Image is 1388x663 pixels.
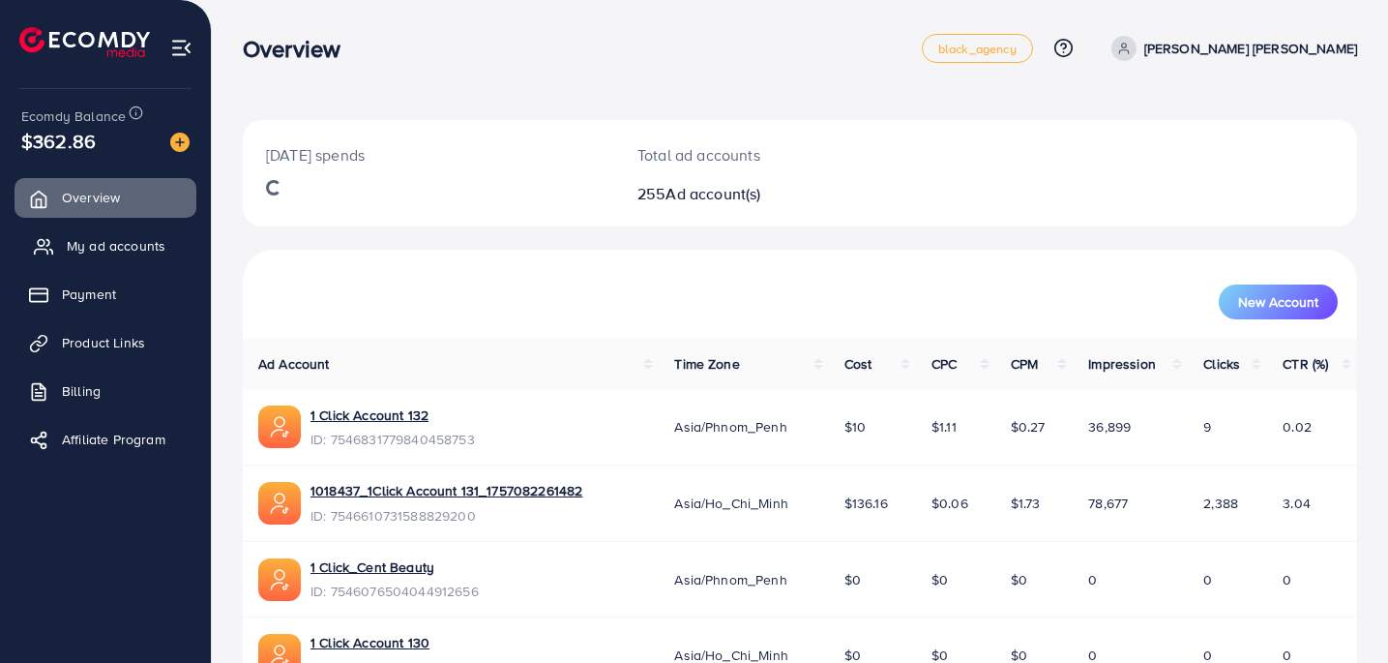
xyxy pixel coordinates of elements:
[310,406,475,425] a: 1 Click Account 132
[674,354,739,374] span: Time Zone
[931,354,957,374] span: CPC
[1011,354,1038,374] span: CPM
[258,406,301,448] img: ic-ads-acc.e4c84228.svg
[310,558,479,577] a: 1 Click_Cent Beauty
[62,381,101,401] span: Billing
[243,35,356,63] h3: Overview
[674,570,786,589] span: Asia/Phnom_Penh
[15,420,196,459] a: Affiliate Program
[844,570,861,589] span: $0
[1088,417,1131,437] span: 36,899
[62,188,120,207] span: Overview
[1203,494,1238,513] span: 2,388
[1219,285,1338,319] button: New Account
[931,494,968,513] span: $0.06
[21,127,96,155] span: $362.86
[665,183,760,204] span: Ad account(s)
[1088,570,1097,589] span: 0
[938,43,1017,55] span: black_agency
[922,34,1033,63] a: black_agency
[674,417,786,437] span: Asia/Phnom_Penh
[258,558,301,601] img: ic-ads-acc.e4c84228.svg
[310,481,582,500] a: 1018437_1Click Account 131_1757082261482
[1203,417,1211,437] span: 9
[62,285,116,304] span: Payment
[931,417,957,437] span: $1.11
[170,133,190,152] img: image
[21,106,126,126] span: Ecomdy Balance
[15,178,196,217] a: Overview
[1203,354,1240,374] span: Clicks
[674,494,788,513] span: Asia/Ho_Chi_Minh
[62,333,145,352] span: Product Links
[67,236,165,256] span: My ad accounts
[1203,570,1212,589] span: 0
[62,430,165,449] span: Affiliate Program
[637,185,870,203] h2: 255
[637,143,870,166] p: Total ad accounts
[15,372,196,410] a: Billing
[1011,494,1041,513] span: $1.73
[844,417,866,437] span: $10
[266,143,591,166] p: [DATE] spends
[310,633,476,652] a: 1 Click Account 130
[258,482,301,525] img: ic-ads-acc.e4c84228.svg
[1011,417,1046,437] span: $0.27
[310,430,475,449] span: ID: 7546831779840458753
[15,275,196,314] a: Payment
[310,506,582,526] span: ID: 7546610731588829200
[1088,354,1156,374] span: Impression
[1088,494,1128,513] span: 78,677
[1283,417,1312,437] span: 0.02
[310,582,479,601] span: ID: 7546076504044912656
[1104,36,1357,61] a: [PERSON_NAME] [PERSON_NAME]
[1011,570,1027,589] span: $0
[19,27,150,57] img: logo
[844,494,888,513] span: $136.16
[1283,570,1291,589] span: 0
[844,354,872,374] span: Cost
[170,37,192,59] img: menu
[1283,354,1328,374] span: CTR (%)
[258,354,330,374] span: Ad Account
[931,570,948,589] span: $0
[1238,295,1318,309] span: New Account
[15,323,196,362] a: Product Links
[15,226,196,265] a: My ad accounts
[1144,37,1357,60] p: [PERSON_NAME] [PERSON_NAME]
[1283,494,1311,513] span: 3.04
